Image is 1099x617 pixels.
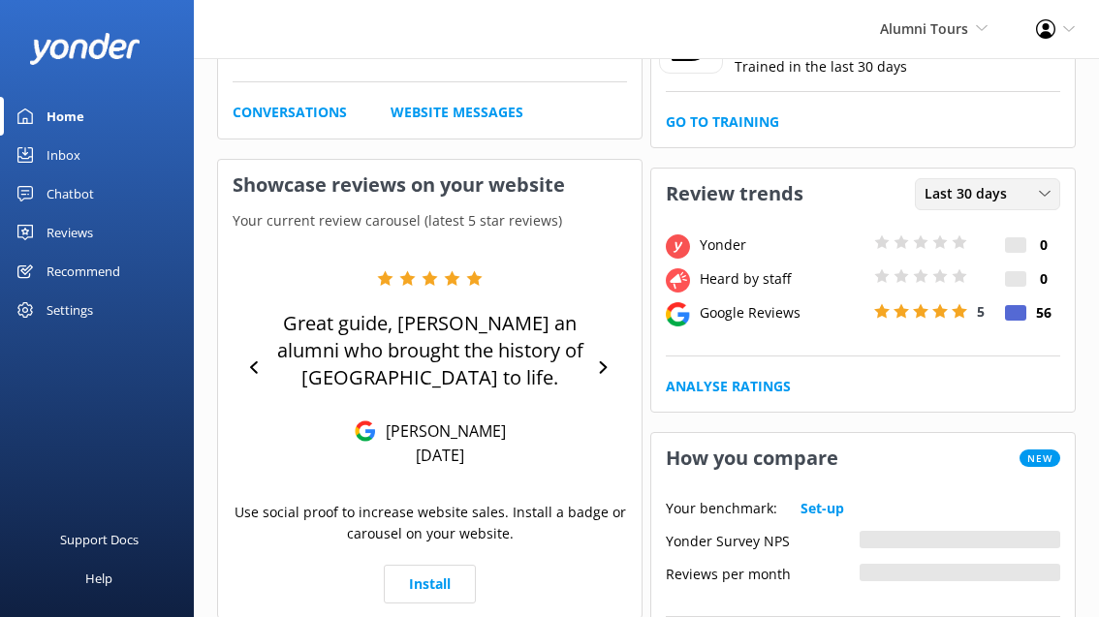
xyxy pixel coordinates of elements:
div: Settings [47,291,93,329]
span: 5 [977,302,985,321]
div: Yonder [695,234,869,256]
p: Your benchmark: [666,498,777,519]
div: Reviews [47,213,93,252]
div: Yonder Survey NPS [666,531,860,548]
p: Your current review carousel (latest 5 star reviews) [218,210,642,231]
img: yonder-white-logo.png [29,33,141,65]
h4: 0 [1026,268,1060,290]
a: Go to Training [666,111,779,133]
p: [PERSON_NAME] [376,420,506,442]
div: Help [85,559,112,598]
span: New [1020,449,1060,467]
div: Reviews per month [666,564,860,581]
h4: 56 [1026,302,1060,324]
span: Alumni Tours [880,19,968,38]
p: Trained in the last 30 days [735,56,907,77]
img: Google Reviews [355,420,376,442]
h3: How you compare [651,433,853,483]
div: Inbox [47,136,80,174]
a: Analyse Ratings [666,376,791,397]
span: Last 30 days [925,183,1019,204]
a: Set-up [801,498,844,519]
a: Website Messages [391,102,523,123]
a: Install [384,565,476,603]
p: Great guide, [PERSON_NAME] an alumni who brought the history of [GEOGRAPHIC_DATA] to life. [269,310,590,391]
a: Conversations [233,102,347,123]
div: Support Docs [60,520,139,559]
p: [DATE] [416,445,464,466]
h4: 0 [1026,234,1060,256]
h3: Review trends [651,169,818,219]
h3: Showcase reviews on your website [218,160,642,210]
div: Recommend [47,252,120,291]
div: Google Reviews [695,302,869,324]
div: Home [47,97,84,136]
div: Heard by staff [695,268,869,290]
div: Chatbot [47,174,94,213]
p: Use social proof to increase website sales. Install a badge or carousel on your website. [233,502,627,545]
